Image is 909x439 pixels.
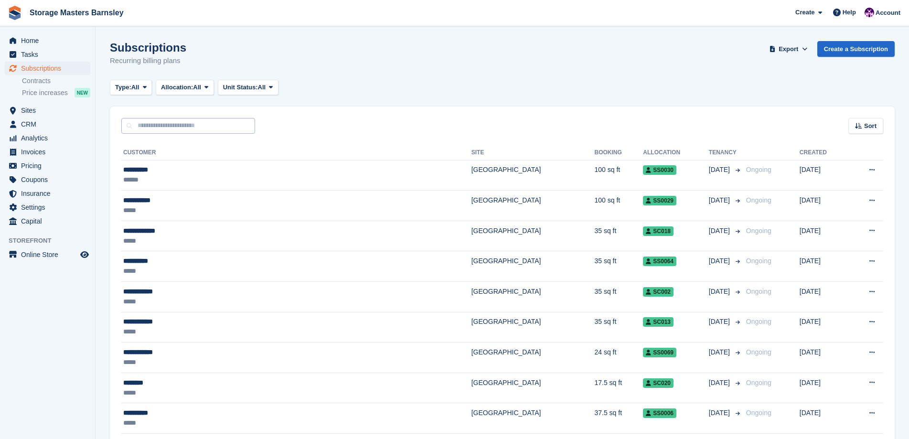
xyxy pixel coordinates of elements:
[594,343,643,373] td: 24 sq ft
[594,191,643,221] td: 100 sq ft
[843,8,856,17] span: Help
[471,282,595,312] td: [GEOGRAPHIC_DATA]
[156,80,214,96] button: Allocation: All
[5,118,90,131] a: menu
[5,131,90,145] a: menu
[471,403,595,434] td: [GEOGRAPHIC_DATA]
[709,408,732,418] span: [DATE]
[5,214,90,228] a: menu
[5,48,90,61] a: menu
[5,173,90,186] a: menu
[21,173,78,186] span: Coupons
[643,257,676,266] span: SS0064
[5,248,90,261] a: menu
[131,83,139,92] span: All
[121,145,471,161] th: Customer
[471,160,595,191] td: [GEOGRAPHIC_DATA]
[193,83,201,92] span: All
[746,318,771,325] span: Ongoing
[21,187,78,200] span: Insurance
[800,403,848,434] td: [DATE]
[795,8,814,17] span: Create
[26,5,128,21] a: Storage Masters Barnsley
[643,196,676,205] span: SS0029
[594,373,643,403] td: 17.5 sq ft
[746,379,771,386] span: Ongoing
[709,145,742,161] th: Tenancy
[115,83,131,92] span: Type:
[471,221,595,251] td: [GEOGRAPHIC_DATA]
[864,121,877,131] span: Sort
[768,41,810,57] button: Export
[594,221,643,251] td: 35 sq ft
[746,348,771,356] span: Ongoing
[21,214,78,228] span: Capital
[800,312,848,343] td: [DATE]
[110,80,152,96] button: Type: All
[21,159,78,172] span: Pricing
[75,88,90,97] div: NEW
[817,41,895,57] a: Create a Subscription
[471,312,595,343] td: [GEOGRAPHIC_DATA]
[5,145,90,159] a: menu
[21,201,78,214] span: Settings
[800,191,848,221] td: [DATE]
[746,166,771,173] span: Ongoing
[643,145,709,161] th: Allocation
[746,409,771,417] span: Ongoing
[110,41,186,54] h1: Subscriptions
[709,195,732,205] span: [DATE]
[223,83,258,92] span: Unit Status:
[746,196,771,204] span: Ongoing
[709,256,732,266] span: [DATE]
[746,227,771,235] span: Ongoing
[643,317,674,327] span: SC013
[594,403,643,434] td: 37.5 sq ft
[594,312,643,343] td: 35 sq ft
[471,251,595,282] td: [GEOGRAPHIC_DATA]
[800,251,848,282] td: [DATE]
[21,34,78,47] span: Home
[800,221,848,251] td: [DATE]
[709,347,732,357] span: [DATE]
[779,44,798,54] span: Export
[218,80,278,96] button: Unit Status: All
[709,226,732,236] span: [DATE]
[5,159,90,172] a: menu
[594,282,643,312] td: 35 sq ft
[471,343,595,373] td: [GEOGRAPHIC_DATA]
[110,55,186,66] p: Recurring billing plans
[5,187,90,200] a: menu
[5,201,90,214] a: menu
[800,160,848,191] td: [DATE]
[471,373,595,403] td: [GEOGRAPHIC_DATA]
[709,287,732,297] span: [DATE]
[746,257,771,265] span: Ongoing
[865,8,874,17] img: Louise Masters
[5,104,90,117] a: menu
[594,145,643,161] th: Booking
[258,83,266,92] span: All
[21,131,78,145] span: Analytics
[21,62,78,75] span: Subscriptions
[643,408,676,418] span: SS0006
[594,251,643,282] td: 35 sq ft
[22,87,90,98] a: Price increases NEW
[643,287,674,297] span: SC002
[709,378,732,388] span: [DATE]
[709,165,732,175] span: [DATE]
[709,317,732,327] span: [DATE]
[22,88,68,97] span: Price increases
[8,6,22,20] img: stora-icon-8386f47178a22dfd0bd8f6a31ec36ba5ce8667c1dd55bd0f319d3a0aa187defe.svg
[643,165,676,175] span: SS0030
[876,8,900,18] span: Account
[9,236,95,246] span: Storefront
[471,191,595,221] td: [GEOGRAPHIC_DATA]
[79,249,90,260] a: Preview store
[21,248,78,261] span: Online Store
[594,160,643,191] td: 100 sq ft
[161,83,193,92] span: Allocation:
[800,373,848,403] td: [DATE]
[800,145,848,161] th: Created
[643,226,674,236] span: SC018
